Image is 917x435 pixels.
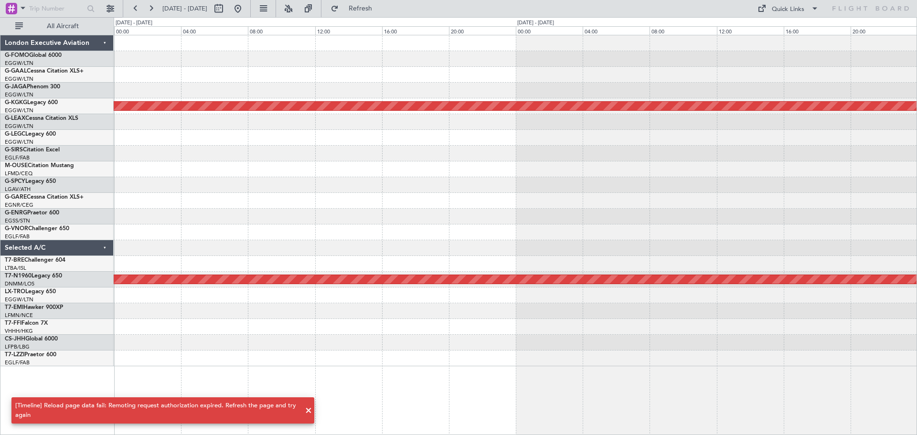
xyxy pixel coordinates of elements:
[5,257,24,263] span: T7-BRE
[5,170,32,177] a: LFMD/CEQ
[5,194,27,200] span: G-GARE
[5,202,33,209] a: EGNR/CEG
[5,336,25,342] span: CS-JHH
[5,107,33,114] a: EGGW/LTN
[5,280,34,287] a: DNMM/LOS
[5,100,58,106] a: G-KGKGLegacy 600
[25,23,101,30] span: All Aircraft
[5,289,25,295] span: LX-TRO
[516,26,583,35] div: 00:00
[5,186,31,193] a: LGAV/ATH
[326,1,384,16] button: Refresh
[5,226,69,232] a: G-VNORChallenger 650
[114,26,181,35] div: 00:00
[5,352,56,358] a: T7-LZZIPraetor 600
[181,26,248,35] div: 04:00
[248,26,315,35] div: 08:00
[5,154,30,161] a: EGLF/FAB
[341,5,381,12] span: Refresh
[5,320,21,326] span: T7-FFI
[5,53,29,58] span: G-FOMO
[5,359,30,366] a: EGLF/FAB
[5,273,32,279] span: T7-N1960
[5,312,33,319] a: LFMN/NCE
[5,233,30,240] a: EGLF/FAB
[5,116,25,121] span: G-LEAX
[315,26,382,35] div: 12:00
[583,26,650,35] div: 04:00
[5,257,65,263] a: T7-BREChallenger 604
[116,19,152,27] div: [DATE] - [DATE]
[5,179,56,184] a: G-SPCYLegacy 650
[5,138,33,146] a: EGGW/LTN
[5,320,48,326] a: T7-FFIFalcon 7X
[5,163,28,169] span: M-OUSE
[5,84,27,90] span: G-JAGA
[5,84,60,90] a: G-JAGAPhenom 300
[5,100,27,106] span: G-KGKG
[5,147,60,153] a: G-SIRSCitation Excel
[5,60,33,67] a: EGGW/LTN
[5,91,33,98] a: EGGW/LTN
[784,26,851,35] div: 16:00
[5,336,58,342] a: CS-JHHGlobal 6000
[5,53,62,58] a: G-FOMOGlobal 6000
[517,19,554,27] div: [DATE] - [DATE]
[5,68,84,74] a: G-GAALCessna Citation XLS+
[5,179,25,184] span: G-SPCY
[5,163,74,169] a: M-OUSECitation Mustang
[11,19,104,34] button: All Aircraft
[5,210,59,216] a: G-ENRGPraetor 600
[650,26,716,35] div: 08:00
[5,273,62,279] a: T7-N1960Legacy 650
[5,343,30,350] a: LFPB/LBG
[5,352,24,358] span: T7-LZZI
[5,210,27,216] span: G-ENRG
[29,1,84,16] input: Trip Number
[5,265,26,272] a: LTBA/ISL
[772,5,804,14] div: Quick Links
[449,26,516,35] div: 20:00
[5,296,33,303] a: EGGW/LTN
[5,194,84,200] a: G-GARECessna Citation XLS+
[162,4,207,13] span: [DATE] - [DATE]
[5,123,33,130] a: EGGW/LTN
[5,305,23,310] span: T7-EMI
[5,328,33,335] a: VHHH/HKG
[5,226,28,232] span: G-VNOR
[5,131,25,137] span: G-LEGC
[5,217,30,224] a: EGSS/STN
[5,116,78,121] a: G-LEAXCessna Citation XLS
[5,147,23,153] span: G-SIRS
[5,131,56,137] a: G-LEGCLegacy 600
[382,26,449,35] div: 16:00
[5,289,56,295] a: LX-TROLegacy 650
[717,26,784,35] div: 12:00
[5,75,33,83] a: EGGW/LTN
[15,401,300,420] div: [Timeline] Reload page data fail: Remoting request authorization expired. Refresh the page and tr...
[5,68,27,74] span: G-GAAL
[5,305,63,310] a: T7-EMIHawker 900XP
[753,1,823,16] button: Quick Links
